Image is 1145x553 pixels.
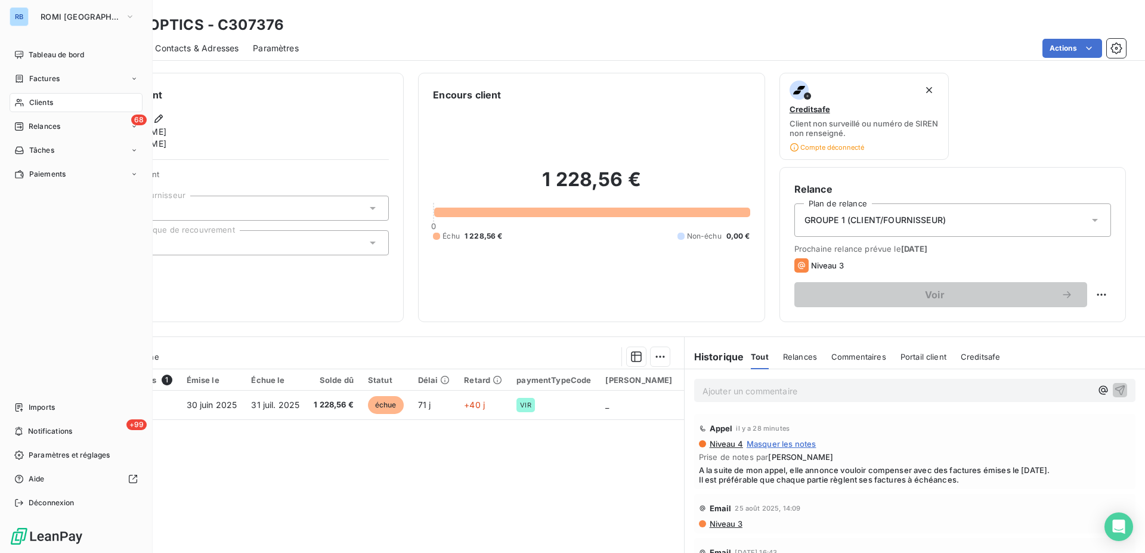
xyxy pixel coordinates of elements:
[809,290,1061,299] span: Voir
[961,352,1001,362] span: Creditsafe
[708,439,743,449] span: Niveau 4
[253,42,299,54] span: Paramètres
[187,375,237,385] div: Émise le
[314,399,354,411] span: 1 228,56 €
[29,121,60,132] span: Relances
[794,182,1111,196] h6: Relance
[768,452,833,462] span: [PERSON_NAME]
[708,519,742,529] span: Niveau 3
[10,527,83,546] img: Logo LeanPay
[520,401,531,409] span: VIR
[10,469,143,489] a: Aide
[699,465,1131,484] span: A la suite de mon appel, elle annonce vouloir compenser avec des factures émises le [DATE]. Il es...
[29,145,54,156] span: Tâches
[464,375,502,385] div: Retard
[790,104,830,114] span: Creditsafe
[251,375,299,385] div: Échue le
[831,352,886,362] span: Commentaires
[710,503,732,513] span: Email
[131,115,147,125] span: 68
[251,400,299,410] span: 31 juil. 2025
[605,400,609,410] span: _
[314,375,354,385] div: Solde dû
[751,352,769,362] span: Tout
[29,402,55,413] span: Imports
[433,88,501,102] h6: Encours client
[96,169,389,186] span: Propriétés Client
[464,400,485,410] span: +40 j
[779,73,949,160] button: CreditsafeClient non surveillé ou numéro de SIREN non renseigné.Compte déconnecté
[418,375,450,385] div: Délai
[29,50,84,60] span: Tableau de bord
[811,261,844,270] span: Niveau 3
[605,375,672,385] div: [PERSON_NAME]
[687,231,722,242] span: Non-échu
[794,282,1087,307] button: Voir
[804,214,946,226] span: GROUPE 1 (CLIENT/FOURNISSEUR)
[29,450,110,461] span: Paramètres et réglages
[10,7,29,26] div: RB
[433,168,750,203] h2: 1 228,56 €
[368,375,404,385] div: Statut
[41,12,120,21] span: ROMI [GEOGRAPHIC_DATA]
[465,231,503,242] span: 1 228,56 €
[442,231,460,242] span: Échu
[685,350,744,364] h6: Historique
[29,73,60,84] span: Factures
[29,498,75,508] span: Déconnexion
[1042,39,1102,58] button: Actions
[710,424,733,433] span: Appel
[736,425,790,432] span: il y a 28 minutes
[126,419,147,430] span: +99
[735,505,800,512] span: 25 août 2025, 14:09
[790,119,939,138] span: Client non surveillé ou numéro de SIREN non renseigné.
[1104,512,1133,541] div: Open Intercom Messenger
[794,244,1111,254] span: Prochaine relance prévue le
[726,231,750,242] span: 0,00 €
[155,42,239,54] span: Contacts & Adresses
[900,352,946,362] span: Portail client
[368,396,404,414] span: échue
[28,426,72,437] span: Notifications
[901,244,928,254] span: [DATE]
[72,88,389,102] h6: Informations client
[29,474,45,484] span: Aide
[105,14,284,36] h3: EXFO OPTICS - C307376
[516,375,591,385] div: paymentTypeCode
[747,439,816,449] span: Masquer les notes
[29,169,66,180] span: Paiements
[699,452,1131,462] span: Prise de notes par
[790,143,864,152] span: Compte déconnecté
[29,97,53,108] span: Clients
[431,221,436,231] span: 0
[162,375,172,385] span: 1
[783,352,817,362] span: Relances
[187,400,237,410] span: 30 juin 2025
[418,400,431,410] span: 71 j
